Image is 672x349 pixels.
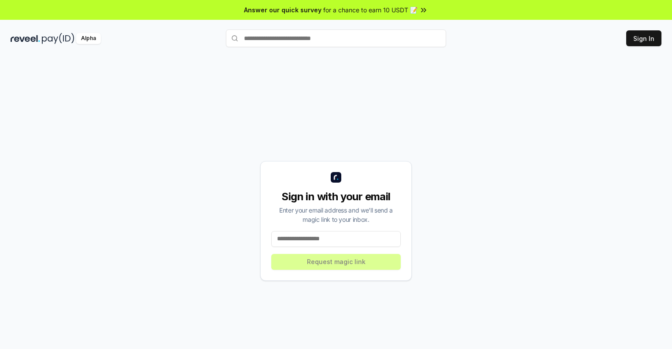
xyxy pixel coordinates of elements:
[626,30,661,46] button: Sign In
[331,172,341,183] img: logo_small
[76,33,101,44] div: Alpha
[42,33,74,44] img: pay_id
[323,5,417,15] span: for a chance to earn 10 USDT 📝
[11,33,40,44] img: reveel_dark
[271,190,401,204] div: Sign in with your email
[271,206,401,224] div: Enter your email address and we’ll send a magic link to your inbox.
[244,5,321,15] span: Answer our quick survey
